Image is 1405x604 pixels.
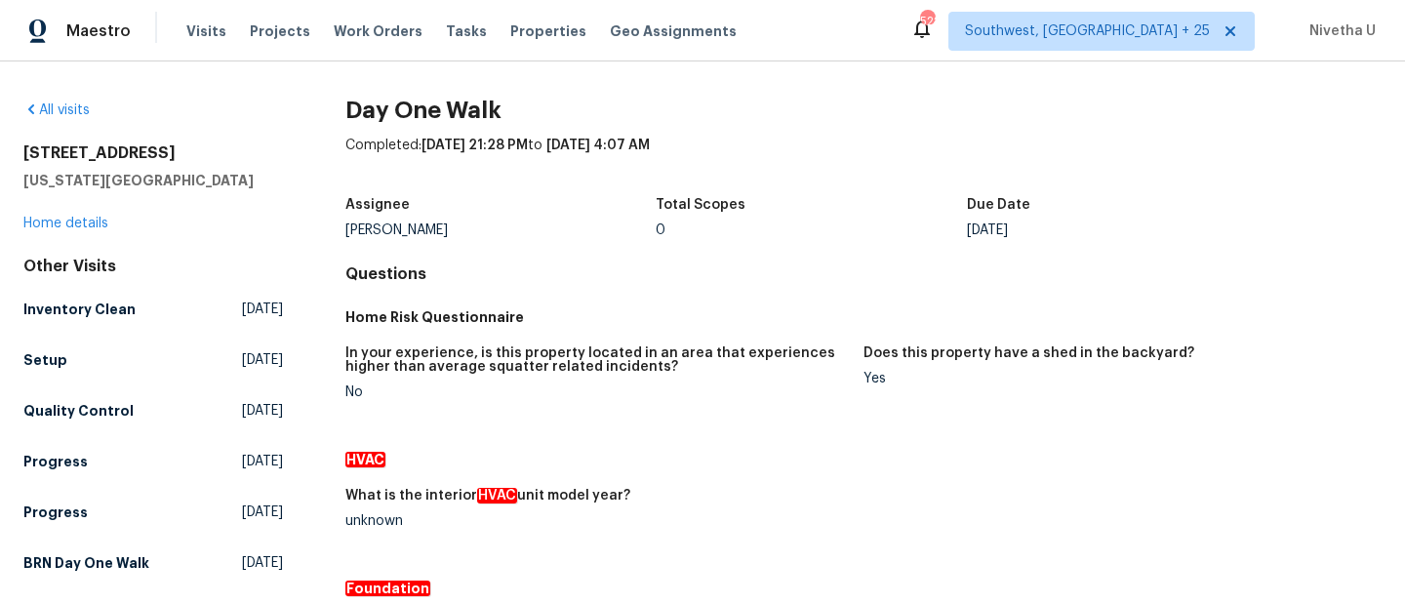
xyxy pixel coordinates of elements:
[186,21,226,41] span: Visits
[345,452,385,467] em: HVAC
[446,24,487,38] span: Tasks
[23,257,283,276] div: Other Visits
[23,300,136,319] h5: Inventory Clean
[250,21,310,41] span: Projects
[345,514,848,528] div: unknown
[345,198,410,212] h5: Assignee
[23,495,283,530] a: Progress[DATE]
[345,489,630,503] h5: What is the interior unit model year?
[345,346,848,374] h5: In your experience, is this property located in an area that experiences higher than average squa...
[610,21,737,41] span: Geo Assignments
[23,143,283,163] h2: [STREET_ADDRESS]
[546,139,650,152] span: [DATE] 4:07 AM
[23,401,134,421] h5: Quality Control
[242,553,283,573] span: [DATE]
[242,452,283,471] span: [DATE]
[345,581,430,596] em: Foundation
[345,307,1382,327] h5: Home Risk Questionnaire
[23,171,283,190] h5: [US_STATE][GEOGRAPHIC_DATA]
[510,21,586,41] span: Properties
[23,545,283,581] a: BRN Day One Walk[DATE]
[421,139,528,152] span: [DATE] 21:28 PM
[23,393,283,428] a: Quality Control[DATE]
[345,101,1382,120] h2: Day One Walk
[242,300,283,319] span: [DATE]
[345,223,657,237] div: [PERSON_NAME]
[965,21,1210,41] span: Southwest, [GEOGRAPHIC_DATA] + 25
[242,503,283,522] span: [DATE]
[334,21,422,41] span: Work Orders
[23,452,88,471] h5: Progress
[345,264,1382,284] h4: Questions
[656,198,745,212] h5: Total Scopes
[23,350,67,370] h5: Setup
[656,223,967,237] div: 0
[477,488,517,503] em: HVAC
[23,503,88,522] h5: Progress
[345,385,848,399] div: No
[345,136,1382,186] div: Completed: to
[23,553,149,573] h5: BRN Day One Walk
[967,223,1278,237] div: [DATE]
[23,103,90,117] a: All visits
[66,21,131,41] span: Maestro
[23,292,283,327] a: Inventory Clean[DATE]
[23,444,283,479] a: Progress[DATE]
[242,350,283,370] span: [DATE]
[242,401,283,421] span: [DATE]
[863,372,1366,385] div: Yes
[23,342,283,378] a: Setup[DATE]
[23,217,108,230] a: Home details
[1302,21,1376,41] span: Nivetha U
[863,346,1194,360] h5: Does this property have a shed in the backyard?
[920,12,934,31] div: 522
[967,198,1030,212] h5: Due Date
